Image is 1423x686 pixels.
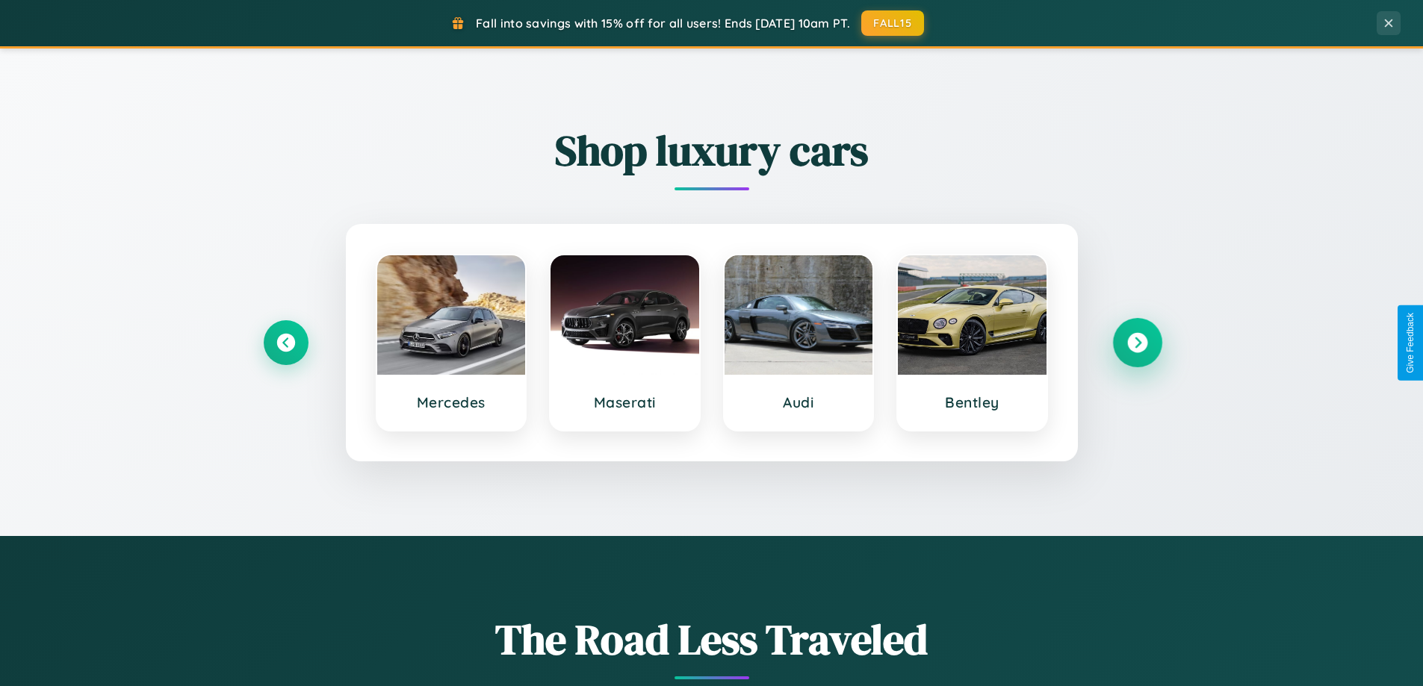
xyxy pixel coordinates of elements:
[913,393,1032,411] h3: Bentley
[264,611,1160,668] h1: The Road Less Traveled
[565,393,684,411] h3: Maserati
[1405,313,1416,373] div: Give Feedback
[740,393,858,411] h3: Audi
[861,10,924,36] button: FALL15
[476,16,850,31] span: Fall into savings with 15% off for all users! Ends [DATE] 10am PT.
[264,122,1160,179] h2: Shop luxury cars
[392,393,511,411] h3: Mercedes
